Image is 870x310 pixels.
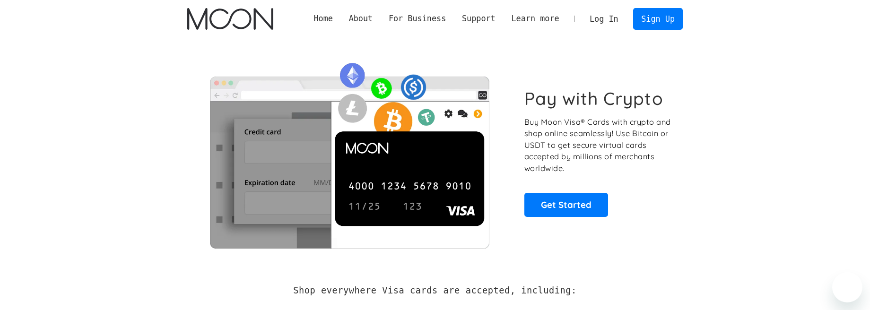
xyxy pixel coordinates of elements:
[462,13,496,25] div: Support
[633,8,682,29] a: Sign Up
[524,116,672,174] p: Buy Moon Visa® Cards with crypto and shop online seamlessly! Use Bitcoin or USDT to get secure vi...
[293,285,576,296] h2: Shop everywhere Visa cards are accepted, including:
[524,193,608,216] a: Get Started
[454,13,503,25] div: Support
[341,13,381,25] div: About
[389,13,446,25] div: For Business
[582,9,626,29] a: Log In
[187,8,273,30] a: home
[306,13,341,25] a: Home
[504,13,567,25] div: Learn more
[187,56,511,248] img: Moon Cards let you spend your crypto anywhere Visa is accepted.
[511,13,559,25] div: Learn more
[187,8,273,30] img: Moon Logo
[349,13,373,25] div: About
[524,88,663,109] h1: Pay with Crypto
[832,272,862,302] iframe: Az üzenetküldési ablak megnyitására szolgáló gomb
[381,13,454,25] div: For Business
